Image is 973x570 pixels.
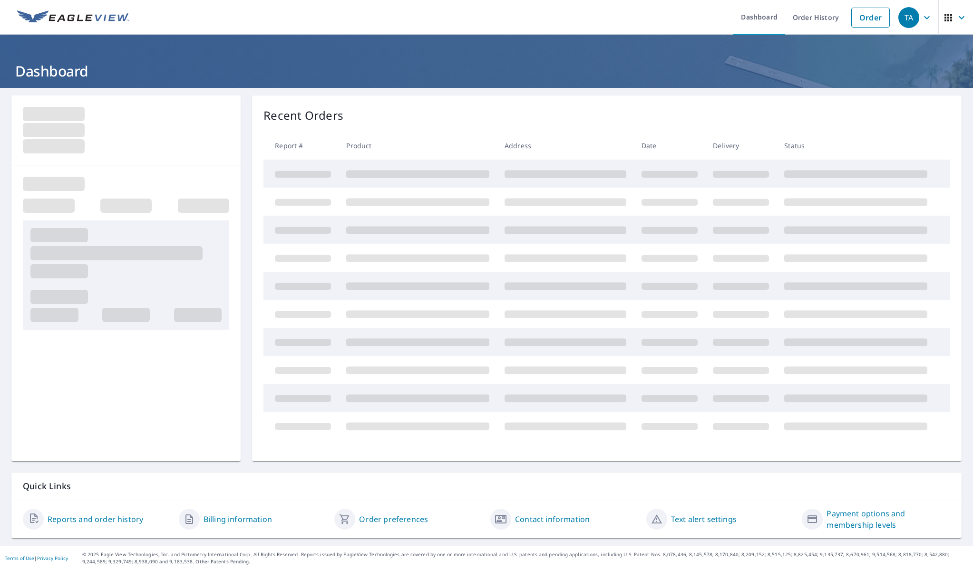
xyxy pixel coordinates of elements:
a: Privacy Policy [37,555,68,561]
a: Contact information [515,513,590,525]
th: Address [497,132,634,160]
p: Quick Links [23,480,950,492]
p: Recent Orders [263,107,343,124]
div: TA [898,7,919,28]
a: Text alert settings [671,513,737,525]
th: Product [339,132,497,160]
a: Terms of Use [5,555,34,561]
th: Report # [263,132,339,160]
p: | [5,555,68,561]
a: Order [851,8,890,28]
th: Date [634,132,705,160]
a: Order preferences [359,513,428,525]
a: Billing information [204,513,272,525]
th: Delivery [705,132,777,160]
th: Status [777,132,935,160]
p: © 2025 Eagle View Technologies, Inc. and Pictometry International Corp. All Rights Reserved. Repo... [82,551,968,565]
h1: Dashboard [11,61,962,81]
a: Reports and order history [48,513,143,525]
img: EV Logo [17,10,129,25]
a: Payment options and membership levels [827,508,950,531]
